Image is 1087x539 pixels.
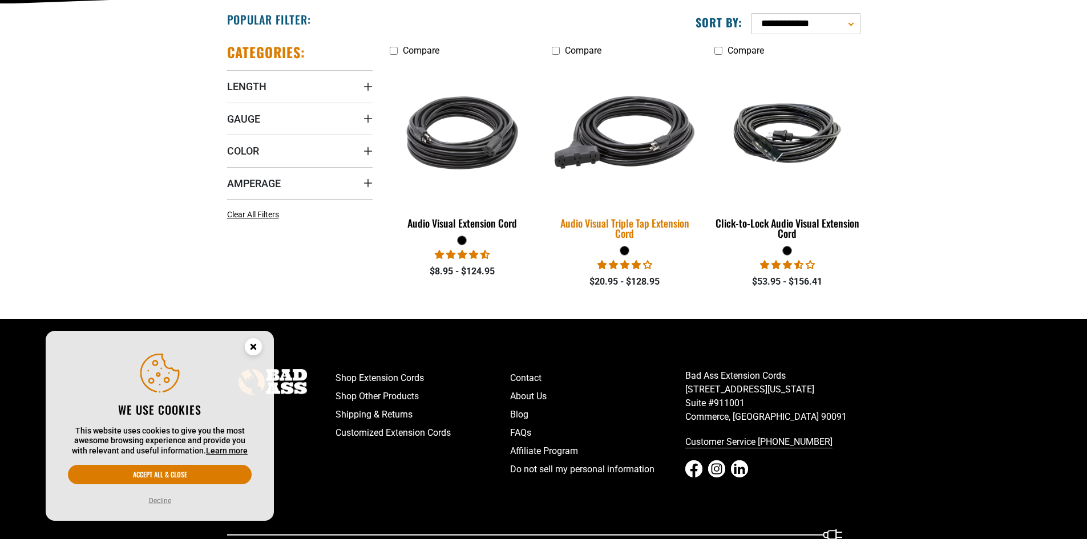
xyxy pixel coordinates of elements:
[714,62,860,245] a: black Click-to-Lock Audio Visual Extension Cord
[552,218,697,238] div: Audio Visual Triple Tap Extension Cord
[510,387,685,406] a: About Us
[227,12,311,27] h2: Popular Filter:
[435,249,490,260] span: 4.73 stars
[552,62,697,245] a: black Audio Visual Triple Tap Extension Cord
[227,144,259,157] span: Color
[510,406,685,424] a: Blog
[227,135,373,167] summary: Color
[510,460,685,479] a: Do not sell my personal information
[227,167,373,199] summary: Amperage
[714,218,860,238] div: Click-to-Lock Audio Visual Extension Cord
[227,177,281,190] span: Amperage
[336,406,511,424] a: Shipping & Returns
[206,446,248,455] a: Learn more
[760,260,815,270] span: 3.50 stars
[68,465,252,484] button: Accept all & close
[68,426,252,456] p: This website uses cookies to give you the most awesome browsing experience and provide you with r...
[545,60,705,206] img: black
[390,67,534,198] img: black
[510,369,685,387] a: Contact
[227,43,306,61] h2: Categories:
[336,424,511,442] a: Customized Extension Cords
[403,45,439,56] span: Compare
[696,15,742,30] label: Sort by:
[390,218,535,228] div: Audio Visual Extension Cord
[716,89,859,177] img: black
[390,62,535,235] a: black Audio Visual Extension Cord
[685,369,860,424] p: Bad Ass Extension Cords [STREET_ADDRESS][US_STATE] Suite #911001 Commerce, [GEOGRAPHIC_DATA] 90091
[227,70,373,102] summary: Length
[227,209,284,221] a: Clear All Filters
[728,45,764,56] span: Compare
[336,387,511,406] a: Shop Other Products
[390,265,535,278] div: $8.95 - $124.95
[227,103,373,135] summary: Gauge
[146,495,175,506] button: Decline
[565,45,601,56] span: Compare
[597,260,652,270] span: 3.75 stars
[227,80,266,93] span: Length
[227,112,260,125] span: Gauge
[552,275,697,289] div: $20.95 - $128.95
[714,275,860,289] div: $53.95 - $156.41
[510,442,685,460] a: Affiliate Program
[336,369,511,387] a: Shop Extension Cords
[685,433,860,451] a: Customer Service [PHONE_NUMBER]
[68,402,252,417] h2: We use cookies
[510,424,685,442] a: FAQs
[227,210,279,219] span: Clear All Filters
[46,331,274,521] aside: Cookie Consent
